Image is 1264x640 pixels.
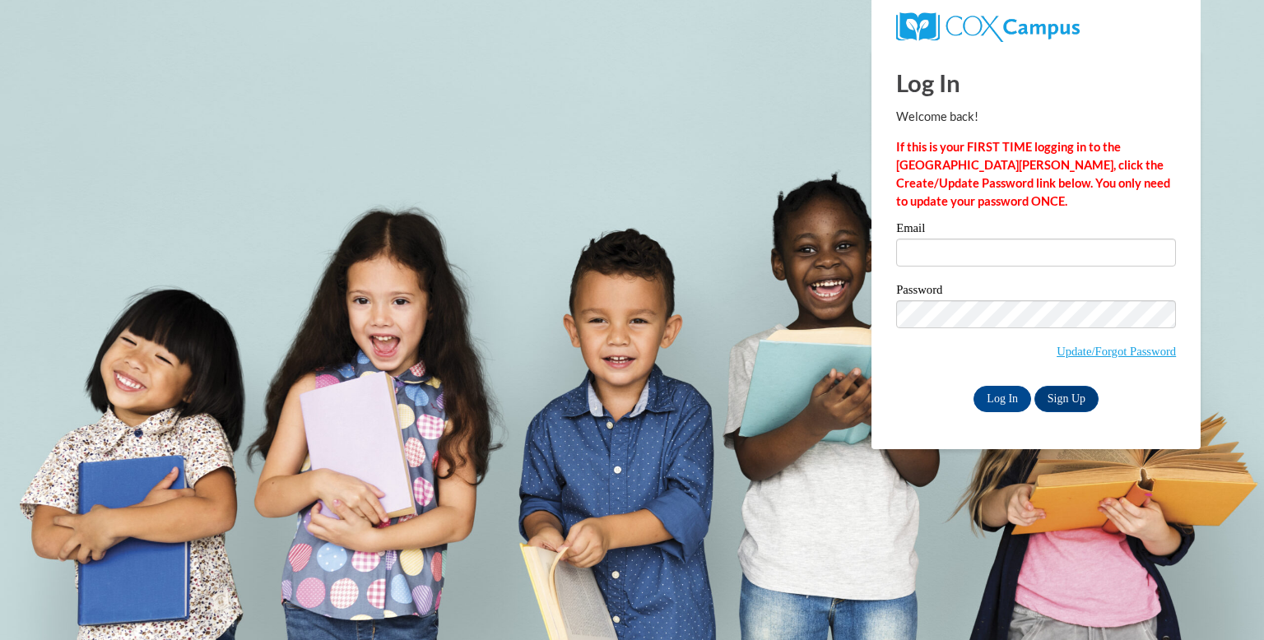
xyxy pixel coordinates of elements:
label: Email [896,222,1176,239]
label: Password [896,284,1176,300]
input: Log In [974,386,1031,412]
p: Welcome back! [896,108,1176,126]
h1: Log In [896,66,1176,100]
a: Sign Up [1034,386,1099,412]
strong: If this is your FIRST TIME logging in to the [GEOGRAPHIC_DATA][PERSON_NAME], click the Create/Upd... [896,140,1170,208]
a: COX Campus [896,19,1080,33]
img: COX Campus [896,12,1080,42]
a: Update/Forgot Password [1057,345,1176,358]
